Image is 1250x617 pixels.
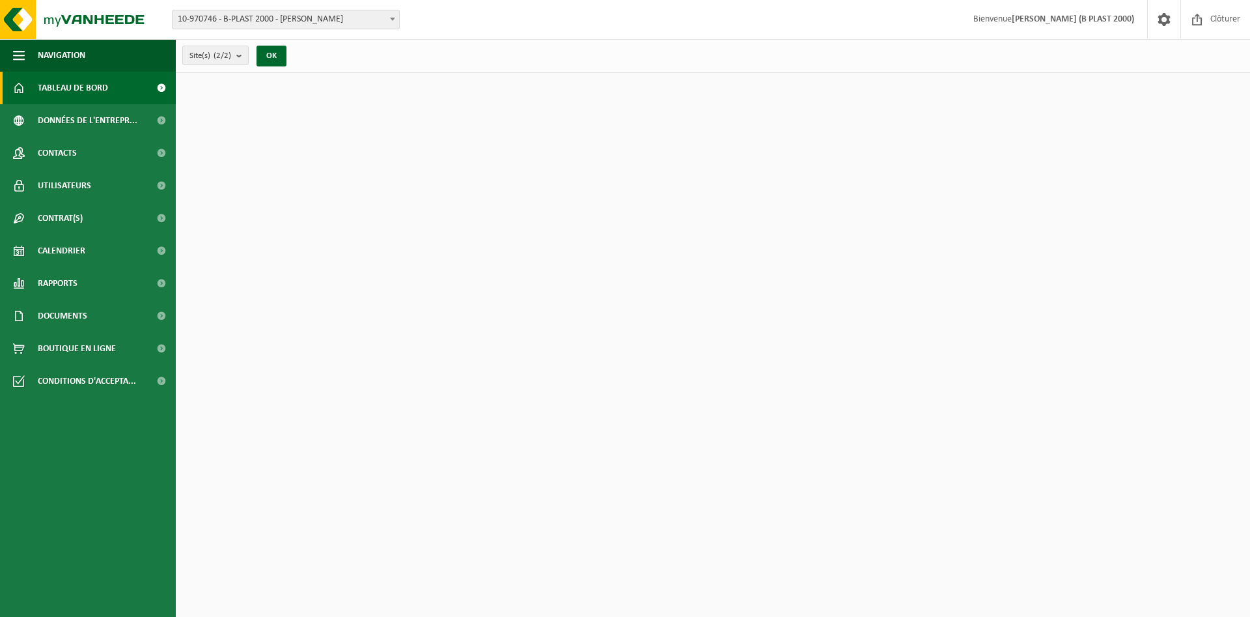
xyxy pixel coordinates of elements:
[38,332,116,365] span: Boutique en ligne
[38,169,91,202] span: Utilisateurs
[38,202,83,235] span: Contrat(s)
[38,300,87,332] span: Documents
[38,137,77,169] span: Contacts
[38,365,136,397] span: Conditions d'accepta...
[182,46,249,65] button: Site(s)(2/2)
[38,72,108,104] span: Tableau de bord
[38,267,77,300] span: Rapports
[214,51,231,60] count: (2/2)
[257,46,286,66] button: OK
[1012,14,1134,24] strong: [PERSON_NAME] (B PLAST 2000)
[173,10,399,29] span: 10-970746 - B-PLAST 2000 - Aurich
[38,104,137,137] span: Données de l'entrepr...
[38,235,85,267] span: Calendrier
[189,46,231,66] span: Site(s)
[38,39,85,72] span: Navigation
[172,10,400,29] span: 10-970746 - B-PLAST 2000 - Aurich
